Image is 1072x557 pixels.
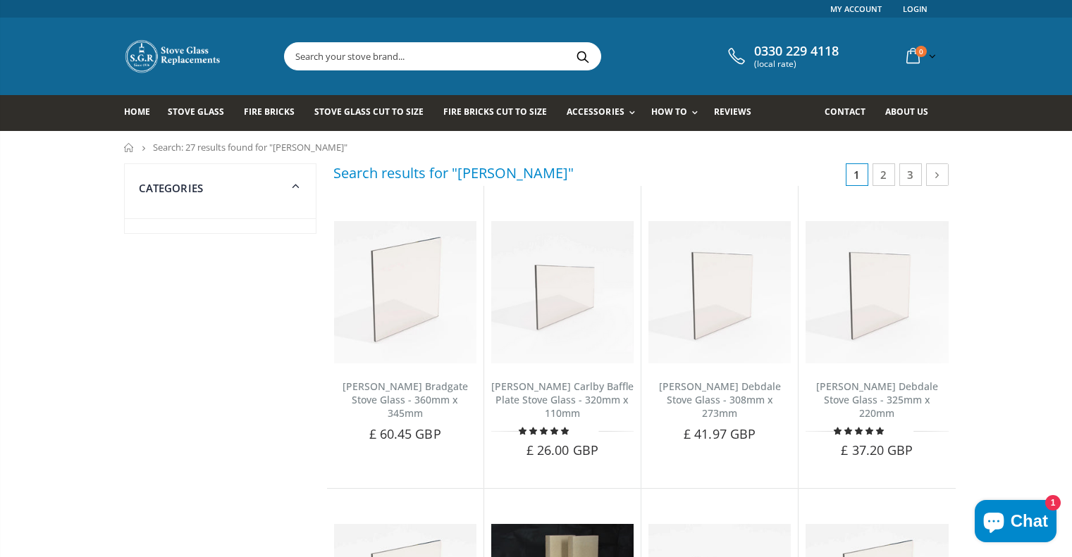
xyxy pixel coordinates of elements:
[714,106,751,118] span: Reviews
[491,221,634,363] img: Burley Carlby Baffle Plate Glass
[754,59,839,69] span: (local rate)
[153,141,347,154] span: Search: 27 results found for "[PERSON_NAME]"
[841,442,913,458] span: £ 37.20 GBP
[443,106,547,118] span: Fire Bricks Cut To Size
[244,106,295,118] span: Fire Bricks
[825,95,876,131] a: Contact
[659,380,781,420] a: [PERSON_NAME] Debdale Stove Glass - 308mm x 273mm
[124,39,223,74] img: Stove Glass Replacement
[519,425,571,436] span: 5.00 stars
[567,106,624,118] span: Accessories
[124,95,161,131] a: Home
[124,106,150,118] span: Home
[684,425,756,442] span: £ 41.97 GBP
[124,143,135,152] a: Home
[369,425,441,442] span: £ 60.45 GBP
[885,106,928,118] span: About us
[567,43,599,70] button: Search
[916,46,927,57] span: 0
[825,106,865,118] span: Contact
[314,95,434,131] a: Stove Glass Cut To Size
[648,221,791,363] img: Burley Debdale Stove Glass
[651,95,705,131] a: How To
[901,42,939,70] a: 0
[168,106,224,118] span: Stove Glass
[244,95,305,131] a: Fire Bricks
[139,181,204,195] span: Categories
[816,380,938,420] a: [PERSON_NAME] Debdale Stove Glass - 325mm x 220mm
[714,95,762,131] a: Reviews
[899,163,922,186] a: 3
[846,163,868,186] span: 1
[334,221,476,363] img: Burley Bradgate Stove Glass
[971,500,1061,546] inbox-online-store-chat: Shopify online store chat
[333,163,574,182] h3: Search results for "[PERSON_NAME]"
[491,380,634,420] a: [PERSON_NAME] Carlby Baffle Plate Stove Glass - 320mm x 110mm
[285,43,758,70] input: Search your stove brand...
[651,106,687,118] span: How To
[873,163,895,186] a: 2
[526,442,598,458] span: £ 26.00 GBP
[754,44,839,59] span: 0330 229 4118
[168,95,235,131] a: Stove Glass
[314,106,424,118] span: Stove Glass Cut To Size
[343,380,468,420] a: [PERSON_NAME] Bradgate Stove Glass - 360mm x 345mm
[834,425,886,436] span: 5.00 stars
[443,95,557,131] a: Fire Bricks Cut To Size
[567,95,641,131] a: Accessories
[806,221,948,363] img: Burley Debdale stove glass
[725,44,839,69] a: 0330 229 4118 (local rate)
[885,95,939,131] a: About us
